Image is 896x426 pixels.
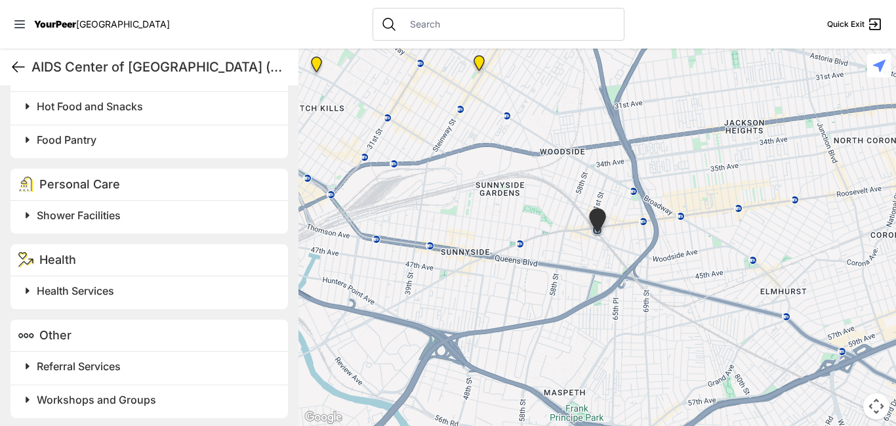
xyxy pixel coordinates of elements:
[34,20,170,28] a: YourPeer[GEOGRAPHIC_DATA]
[37,360,121,373] span: Referral Services
[308,56,325,77] div: Fancy Thrift Shop
[31,58,288,76] h1: AIDS Center of [GEOGRAPHIC_DATA] (ACQC)
[39,253,76,266] span: Health
[827,19,865,30] span: Quick Exit
[402,18,616,31] input: Search
[39,177,120,191] span: Personal Care
[37,393,156,406] span: Workshops and Groups
[39,328,71,342] span: Other
[586,208,609,238] div: Woodside Youth Drop-in Center
[76,18,170,30] span: [GEOGRAPHIC_DATA]
[827,16,883,32] a: Quick Exit
[37,209,121,222] span: Shower Facilities
[863,393,889,419] button: Map camera controls
[34,18,76,30] span: YourPeer
[302,409,345,426] a: Open this area in Google Maps (opens a new window)
[37,133,96,146] span: Food Pantry
[302,409,345,426] img: Google
[37,284,114,297] span: Health Services
[37,100,143,113] span: Hot Food and Snacks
